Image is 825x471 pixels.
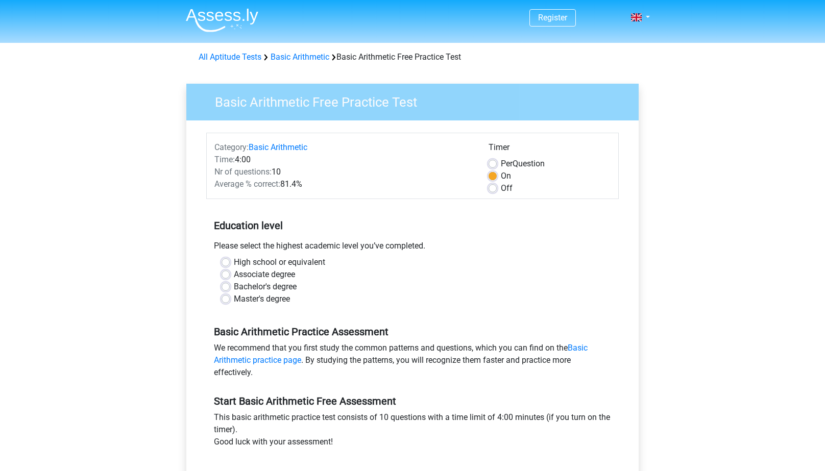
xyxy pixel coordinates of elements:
h5: Education level [214,215,611,236]
div: We recommend that you first study the common patterns and questions, which you can find on the . ... [206,342,619,383]
label: High school or equivalent [234,256,325,268]
label: On [501,170,511,182]
span: Time: [214,155,235,164]
label: Master's degree [234,293,290,305]
div: Basic Arithmetic Free Practice Test [195,51,630,63]
div: 81.4% [207,178,481,190]
h3: Basic Arithmetic Free Practice Test [203,90,631,110]
a: Register [538,13,567,22]
div: Timer [489,141,611,158]
div: 10 [207,166,481,178]
label: Bachelor's degree [234,281,297,293]
div: 4:00 [207,154,481,166]
div: This basic arithmetic practice test consists of 10 questions with a time limit of 4:00 minutes (i... [206,411,619,452]
a: Basic Arithmetic [249,142,307,152]
label: Question [501,158,545,170]
h5: Start Basic Arithmetic Free Assessment [214,395,611,407]
a: Basic Arithmetic [271,52,329,62]
div: Please select the highest academic level you’ve completed. [206,240,619,256]
label: Off [501,182,513,194]
a: All Aptitude Tests [199,52,261,62]
h5: Basic Arithmetic Practice Assessment [214,326,611,338]
span: Nr of questions: [214,167,272,177]
label: Associate degree [234,268,295,281]
span: Category: [214,142,249,152]
span: Average % correct: [214,179,280,189]
span: Per [501,159,513,168]
img: Assessly [186,8,258,32]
